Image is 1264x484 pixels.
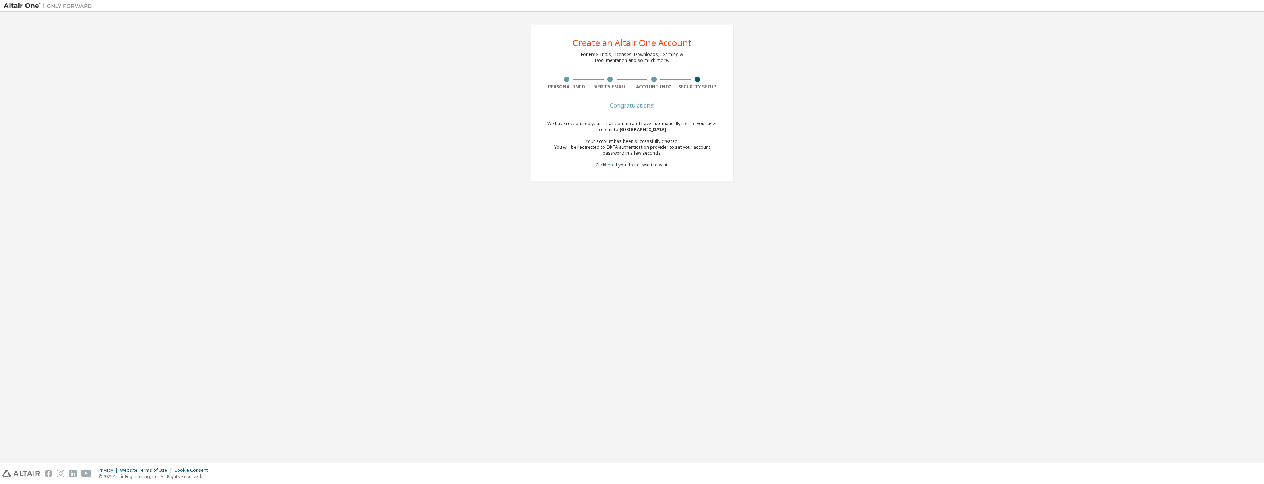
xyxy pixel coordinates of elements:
a: here [605,162,615,168]
img: youtube.svg [81,470,92,477]
div: Verify Email [589,84,632,90]
div: Cookie Consent [174,467,212,473]
img: linkedin.svg [69,470,77,477]
img: instagram.svg [57,470,64,477]
div: Congratulations! [545,103,719,108]
div: Personal Info [545,84,589,90]
div: You will be redirected to OKTA authentication provider to set your account password in a few seco... [545,144,719,156]
img: altair_logo.svg [2,470,40,477]
div: Security Setup [676,84,720,90]
div: We have recognised your email domain and have automatically routed your user account to Click if ... [545,121,719,168]
img: Altair One [4,2,96,10]
div: Create an Altair One Account [573,38,692,47]
img: facebook.svg [45,470,52,477]
p: © 2025 Altair Engineering, Inc. All Rights Reserved. [98,473,212,480]
div: Your account has been successfully created. [545,138,719,144]
div: For Free Trials, Licenses, Downloads, Learning & Documentation and so much more. [581,52,683,63]
span: [GEOGRAPHIC_DATA] . [619,126,668,133]
div: Website Terms of Use [120,467,174,473]
div: Account Info [632,84,676,90]
div: Privacy [98,467,120,473]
